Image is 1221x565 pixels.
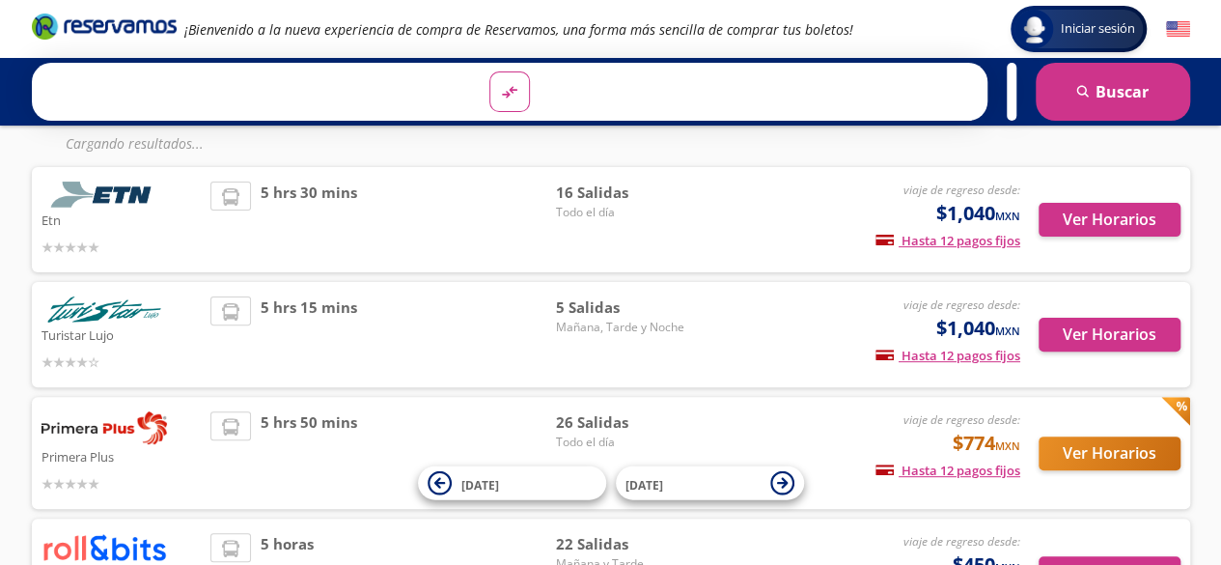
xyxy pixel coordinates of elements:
em: viaje de regreso desde: [903,297,1020,313]
span: [DATE] [625,476,663,493]
span: Hasta 12 pagos fijos [875,462,1020,479]
span: $1,040 [936,199,1020,228]
p: Etn [42,208,202,231]
button: [DATE] [418,466,606,500]
img: Etn [42,182,167,208]
p: Turistar Lujo [42,323,202,346]
span: Iniciar sesión [1053,19,1143,39]
a: Brand Logo [32,12,177,46]
i: Brand Logo [32,12,177,41]
img: Roll & Bits [42,533,167,561]
button: Ver Horarios [1039,318,1180,352]
span: 5 hrs 50 mins [261,411,357,494]
span: Hasta 12 pagos fijos [875,232,1020,249]
span: 22 Salidas [555,533,690,555]
img: Turistar Lujo [42,297,167,323]
span: $1,040 [936,314,1020,343]
span: 16 Salidas [555,182,690,204]
span: $774 [953,429,1020,458]
em: ¡Bienvenido a la nueva experiencia de compra de Reservamos, una forma más sencilla de comprar tus... [184,20,853,39]
small: MXN [995,324,1020,338]
button: Buscar [1036,63,1190,121]
span: 5 hrs 15 mins [261,297,357,373]
em: viaje de regreso desde: [903,411,1020,428]
em: viaje de regreso desde: [903,182,1020,198]
button: Ver Horarios [1039,437,1180,470]
span: 5 hrs 30 mins [261,182,357,258]
span: Mañana, Tarde y Noche [555,319,690,336]
button: English [1166,17,1190,42]
button: [DATE] [616,466,804,500]
p: Primera Plus [42,444,202,467]
iframe: Messagebird Livechat Widget [1109,453,1202,546]
small: MXN [995,438,1020,453]
span: 26 Salidas [555,411,690,434]
em: Cargando resultados ... [66,134,204,153]
span: Todo el día [555,434,690,451]
img: Primera Plus [42,411,167,444]
span: [DATE] [461,476,499,493]
button: Ver Horarios [1039,203,1180,237]
span: Todo el día [555,204,690,221]
em: viaje de regreso desde: [903,533,1020,550]
span: 5 Salidas [555,297,690,319]
small: MXN [995,209,1020,223]
span: Hasta 12 pagos fijos [875,347,1020,364]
